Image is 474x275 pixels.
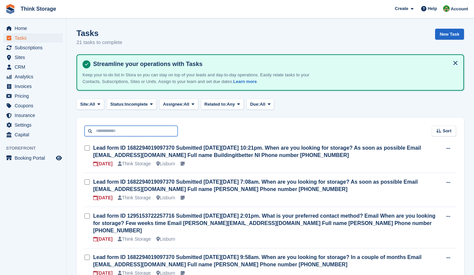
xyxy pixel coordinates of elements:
span: Analytics [15,72,55,81]
button: Status: Incomplete [107,99,157,110]
span: Coupons [15,101,55,110]
span: Storefront [6,145,66,152]
span: Booking Portal [15,153,55,163]
span: CRM [15,62,55,72]
span: Create [395,5,408,12]
p: 21 tasks to complete [77,39,122,46]
span: Account [451,6,468,12]
span: All [89,101,95,108]
div: Lisburn [156,194,175,201]
span: Sites [15,53,55,62]
div: [DATE] [93,194,112,201]
a: menu [3,120,63,130]
a: Preview store [55,154,63,162]
span: Help [428,5,437,12]
span: Status: [110,101,125,108]
a: Lead form ID 1682294019097370 Submitted [DATE][DATE] 9:58am. When are you looking for storage? In... [93,254,421,267]
a: menu [3,43,63,52]
div: Lisburn [156,160,175,167]
a: Learn more [233,79,257,84]
span: Due: [250,101,260,108]
button: Related to: Any [201,99,244,110]
span: Insurance [15,111,55,120]
a: Lead form ID 1295153722257716 Submitted [DATE][DATE] 2:01pm. What is your preferred contact metho... [93,213,435,233]
a: menu [3,53,63,62]
a: Think Storage [18,3,59,14]
span: Home [15,24,55,33]
p: Keep your to-do list in Stora so you can stay on top of your leads and day-to-day operations. Eas... [82,72,315,85]
a: menu [3,33,63,43]
a: menu [3,24,63,33]
a: menu [3,72,63,81]
img: Sarah Mackie [443,5,450,12]
span: Capital [15,130,55,139]
a: New Task [435,29,464,40]
div: [DATE] [93,236,112,243]
a: menu [3,91,63,101]
button: Assignee: All [159,99,198,110]
div: Think Storage [118,160,151,167]
a: menu [3,111,63,120]
span: Incomplete [125,101,148,108]
a: menu [3,130,63,139]
span: Any [227,101,235,108]
div: Think Storage [118,194,151,201]
span: Assignee: [163,101,184,108]
span: All [260,101,265,108]
span: Site: [80,101,89,108]
a: menu [3,101,63,110]
div: Think Storage [118,236,151,243]
span: Tasks [15,33,55,43]
span: All [184,101,189,108]
a: Lead form ID 1682294019097370 Submitted [DATE][DATE] 7:08am. When are you looking for storage? As... [93,179,418,192]
img: stora-icon-8386f47178a22dfd0bd8f6a31ec36ba5ce8667c1dd55bd0f319d3a0aa187defe.svg [5,4,15,14]
div: Lisburn [156,236,175,243]
a: Lead form ID 1682294019097370 Submitted [DATE][DATE] 10:21pm. When are you looking for storage? A... [93,145,421,158]
h4: Streamline your operations with Tasks [90,60,458,68]
a: menu [3,82,63,91]
h1: Tasks [77,29,122,38]
a: menu [3,153,63,163]
span: Related to: [205,101,227,108]
button: Due: All [246,99,274,110]
span: Subscriptions [15,43,55,52]
button: Site: All [77,99,104,110]
span: Pricing [15,91,55,101]
span: Sort [443,128,451,134]
span: Settings [15,120,55,130]
span: Invoices [15,82,55,91]
a: menu [3,62,63,72]
div: [DATE] [93,160,112,167]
